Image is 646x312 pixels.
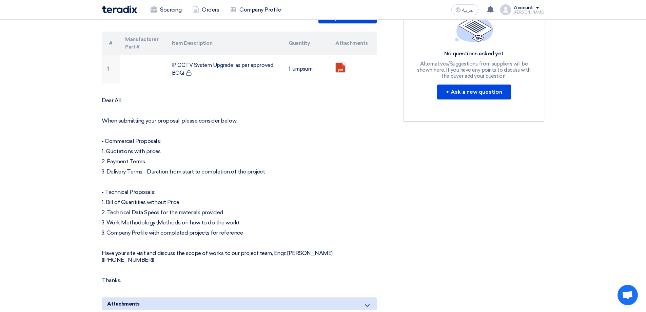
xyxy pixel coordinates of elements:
[102,97,377,104] p: Dear All,
[455,10,493,42] img: empty_state_list.svg
[514,5,533,11] div: Account
[102,158,377,165] p: 2. Payment Terms
[107,300,140,308] span: Attachments
[167,32,283,55] th: Item Description
[451,4,478,15] button: العربية
[102,250,377,263] p: Have your site visit and discuss the scope of works to our project team, Engr. [PERSON_NAME] ([PH...
[283,55,330,84] td: 1 lumpsum
[224,2,286,17] a: Company Profile
[187,2,224,17] a: Orders
[336,63,390,104] a: Makkah_Mall_IPCCTV_Upgrade__BOQ_1754815209126.pdf
[102,138,377,145] p: • Commercial Proposals:
[514,11,544,14] div: [PERSON_NAME]
[102,55,120,84] td: 1
[102,189,377,196] p: • Technical Proposals:
[416,61,532,79] div: Alternatives/Suggestions from suppliers will be shown here, If you have any points to discuss wit...
[102,277,377,284] p: Thanks.
[416,50,532,57] div: No questions asked yet
[283,32,330,55] th: Quantity
[330,32,377,55] th: Attachments
[167,55,283,84] td: IP CCTV System Upgrade as per approved BOQ
[102,32,120,55] th: #
[618,285,638,305] a: Open chat
[462,8,474,13] span: العربية
[102,168,377,175] p: 3. Delivery Terms - Duration from start to completion of the project
[102,230,377,236] p: 3. Company Profile with completed projects for reference
[437,85,511,99] button: + Ask a new question
[145,2,187,17] a: Sourcing
[102,148,377,155] p: 1. Quotations with prices
[102,5,137,13] img: Teradix logo
[102,117,377,124] p: When submitting your proposal, please consider below:
[102,209,377,216] p: 2. Technical Data Specs for the materials provided
[102,199,377,206] p: 1. Bill of Quantities without Price
[102,219,377,226] p: 3. Work Methodology (Methods on how to do the work)
[120,32,167,55] th: Manufacturer Part #
[500,4,511,15] img: profile_test.png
